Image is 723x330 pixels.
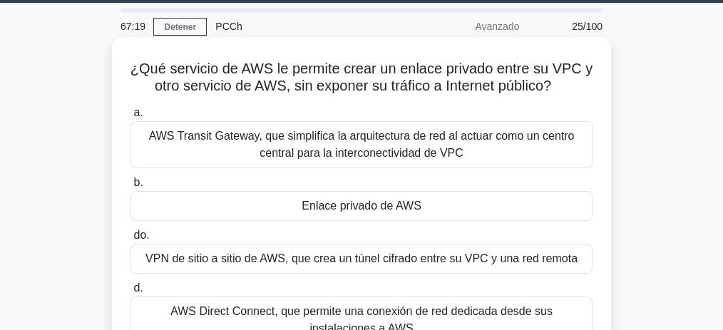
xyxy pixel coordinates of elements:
[133,282,143,294] font: d.
[130,61,593,93] font: ¿Qué servicio de AWS le permite crear un enlace privado entre su VPC y otro servicio de AWS, sin ...
[133,106,143,118] font: a.
[112,12,153,41] div: 67:19
[133,176,143,188] font: b.
[572,21,602,32] font: 25/100
[302,200,421,212] font: Enlace privado de AWS
[475,21,519,32] font: Avanzado
[164,22,196,32] font: Detener
[133,229,149,241] font: do.
[149,130,575,159] font: AWS Transit Gateway, que simplifica la arquitectura de red al actuar como un centro central para ...
[153,18,207,36] a: Detener
[215,21,242,32] font: PCCh
[145,252,578,264] font: VPN de sitio a sitio de AWS, que crea un túnel cifrado entre su VPC y una red remota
